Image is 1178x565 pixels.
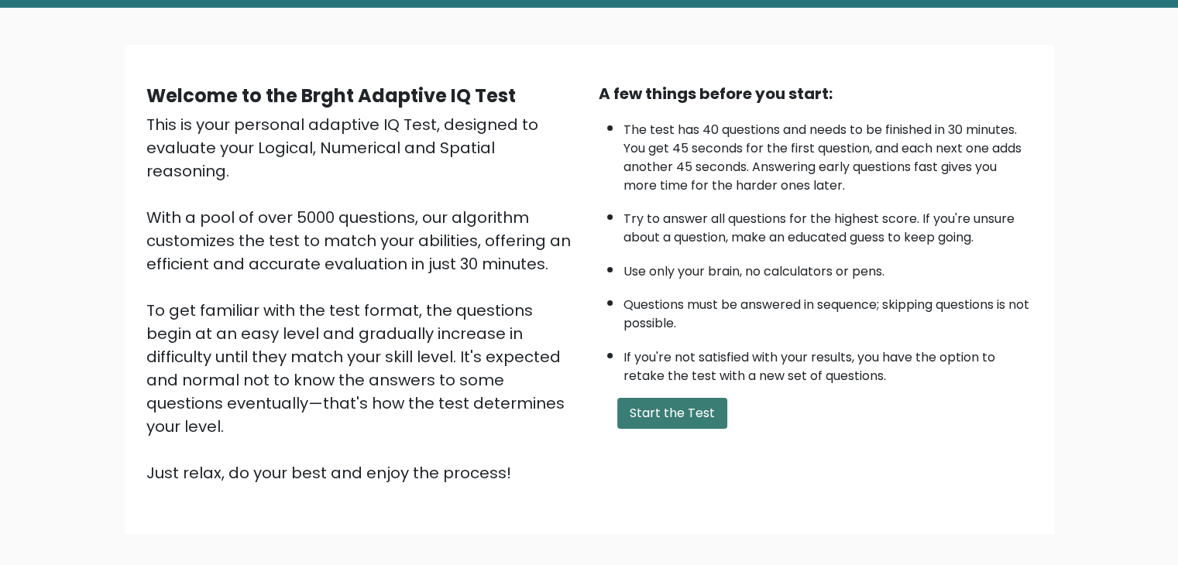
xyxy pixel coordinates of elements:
[623,288,1032,333] li: Questions must be answered in sequence; skipping questions is not possible.
[599,82,1032,105] div: A few things before you start:
[623,113,1032,195] li: The test has 40 questions and needs to be finished in 30 minutes. You get 45 seconds for the firs...
[146,83,516,108] b: Welcome to the Brght Adaptive IQ Test
[623,202,1032,247] li: Try to answer all questions for the highest score. If you're unsure about a question, make an edu...
[146,113,580,485] div: This is your personal adaptive IQ Test, designed to evaluate your Logical, Numerical and Spatial ...
[623,341,1032,385] li: If you're not satisfied with your results, you have the option to retake the test with a new set ...
[623,255,1032,281] li: Use only your brain, no calculators or pens.
[617,398,727,429] button: Start the Test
